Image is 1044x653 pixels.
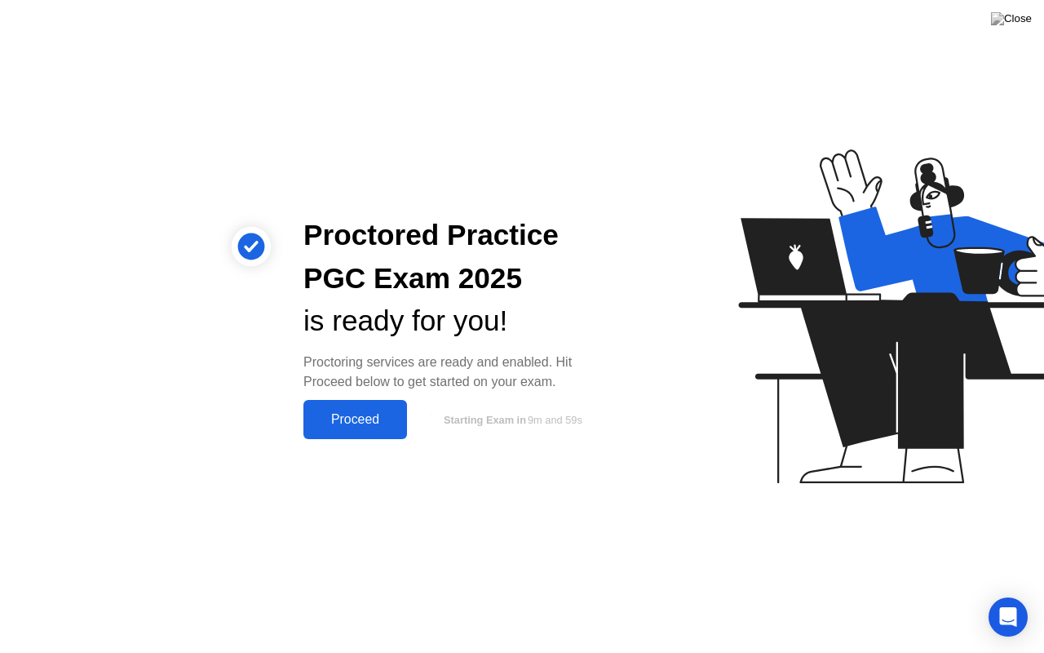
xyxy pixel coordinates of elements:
[528,414,582,426] span: 9m and 59s
[991,12,1032,25] img: Close
[303,214,607,300] div: Proctored Practice PGC Exam 2025
[415,404,607,435] button: Starting Exam in9m and 59s
[303,400,407,439] button: Proceed
[989,597,1028,637] div: Open Intercom Messenger
[303,300,607,343] div: is ready for you!
[303,353,607,392] div: Proctoring services are ready and enabled. Hit Proceed below to get started on your exam.
[308,412,402,427] div: Proceed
